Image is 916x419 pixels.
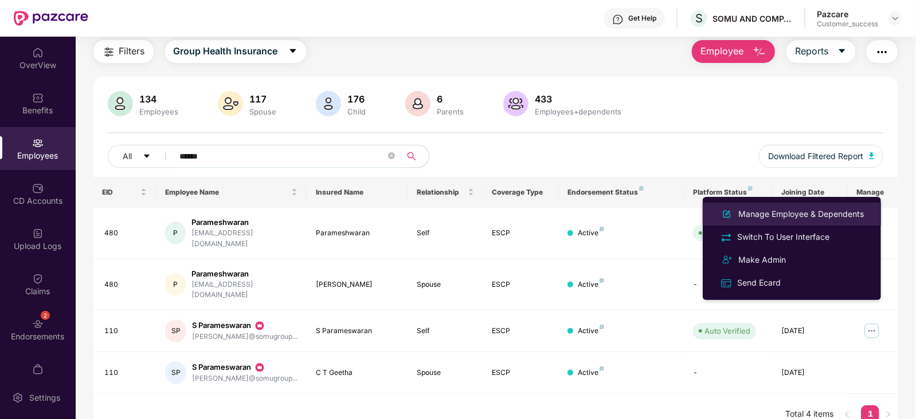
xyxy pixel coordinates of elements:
[191,268,297,279] div: Parameshwaran
[612,14,624,25] img: svg+xml;base64,PHN2ZyBpZD0iSGVscC0zMngzMiIgeG1sbnM9Imh0dHA6Ly93d3cudzMub3JnLzIwMDAvc3ZnIiB3aWR0aD...
[388,152,395,159] span: close-circle
[533,107,624,116] div: Employees+dependents
[346,93,369,105] div: 176
[695,11,703,25] span: S
[32,183,44,194] img: svg+xml;base64,PHN2ZyBpZD0iQ0RfQWNjb3VudHMiIGRhdGEtbmFtZT0iQ0QgQWNjb3VudHMiIHhtbG5zPSJodHRwOi8vd3...
[600,366,604,371] img: svg+xml;base64,PHN2ZyB4bWxucz0iaHR0cDovL3d3dy53My5vcmcvMjAwMC9zdmciIHdpZHRoPSI4IiBoZWlnaHQ9IjgiIH...
[105,326,147,337] div: 110
[567,188,675,197] div: Endorsement Status
[684,259,772,311] td: -
[32,137,44,149] img: svg+xml;base64,PHN2ZyBpZD0iRW1wbG95ZWVzIiB4bWxucz0iaHR0cDovL3d3dy53My5vcmcvMjAwMC9zdmciIHdpZHRoPS...
[93,40,154,63] button: Filters
[174,44,278,58] span: Group Health Insurance
[32,47,44,58] img: svg+xml;base64,PHN2ZyBpZD0iSG9tZSIgeG1sbnM9Imh0dHA6Ly93d3cudzMub3JnLzIwMDAvc3ZnIiB3aWR0aD0iMjAiIG...
[108,145,178,168] button: Allcaret-down
[628,14,656,23] div: Get Help
[748,186,753,191] img: svg+xml;base64,PHN2ZyB4bWxucz0iaHR0cDovL3d3dy53My5vcmcvMjAwMC9zdmciIHdpZHRoPSI4IiBoZWlnaHQ9IjgiIH...
[885,411,892,418] span: right
[692,40,775,63] button: Employee
[105,279,147,290] div: 480
[578,367,604,378] div: Active
[103,188,139,197] span: EID
[165,273,186,296] div: P
[768,150,863,163] span: Download Filtered Report
[32,318,44,330] img: svg+xml;base64,PHN2ZyBpZD0iRW5kb3JzZW1lbnRzIiB4bWxucz0iaHR0cDovL3d3dy53My5vcmcvMjAwMC9zdmciIHdpZH...
[417,228,474,239] div: Self
[32,92,44,104] img: svg+xml;base64,PHN2ZyBpZD0iQmVuZWZpdHMiIHhtbG5zPSJodHRwOi8vd3d3LnczLm9yZy8yMDAwL3N2ZyIgd2lkdGg9Ij...
[192,320,297,331] div: S Parameswaran
[14,11,88,26] img: New Pazcare Logo
[781,326,839,337] div: [DATE]
[316,326,398,337] div: S Parameswaran
[156,177,307,208] th: Employee Name
[254,320,265,331] img: svg+xml;base64,PHN2ZyB3aWR0aD0iMjAiIGhlaWdodD0iMjAiIHZpZXdCb3g9IjAgMCAyMCAyMCIgZmlsbD0ibm9uZSIgeG...
[492,367,550,378] div: ESCP
[191,217,297,228] div: Parameshwaran
[254,362,265,373] img: svg+xml;base64,PHN2ZyB3aWR0aD0iMjAiIGhlaWdodD0iMjAiIHZpZXdCb3g9IjAgMCAyMCAyMCIgZmlsbD0ibm9uZSIgeG...
[105,367,147,378] div: 110
[772,177,848,208] th: Joining Date
[492,279,550,290] div: ESCP
[869,152,875,159] img: svg+xml;base64,PHN2ZyB4bWxucz0iaHR0cDovL3d3dy53My5vcmcvMjAwMC9zdmciIHhtbG5zOnhsaW5rPSJodHRwOi8vd3...
[503,91,529,116] img: svg+xml;base64,PHN2ZyB4bWxucz0iaHR0cDovL3d3dy53My5vcmcvMjAwMC9zdmciIHhtbG5zOnhsaW5rPSJodHRwOi8vd3...
[316,228,398,239] div: Parameshwaran
[248,93,279,105] div: 117
[248,107,279,116] div: Spouse
[533,93,624,105] div: 433
[578,279,604,290] div: Active
[138,93,181,105] div: 134
[837,46,847,57] span: caret-down
[307,177,407,208] th: Insured Name
[735,231,832,243] div: Switch To User Interface
[700,44,743,58] span: Employee
[165,361,186,384] div: SP
[102,45,116,59] img: svg+xml;base64,PHN2ZyB4bWxucz0iaHR0cDovL3d3dy53My5vcmcvMjAwMC9zdmciIHdpZHRoPSIyNCIgaGVpZ2h0PSIyNC...
[105,228,147,239] div: 480
[817,19,878,29] div: Customer_success
[417,188,465,197] span: Relationship
[578,228,604,239] div: Active
[848,177,898,208] th: Manage
[123,150,132,163] span: All
[165,188,289,197] span: Employee Name
[600,278,604,283] img: svg+xml;base64,PHN2ZyB4bWxucz0iaHR0cDovL3d3dy53My5vcmcvMjAwMC9zdmciIHdpZHRoPSI4IiBoZWlnaHQ9IjgiIH...
[32,363,44,375] img: svg+xml;base64,PHN2ZyBpZD0iTXlfT3JkZXJzIiBkYXRhLW5hbWU9Ik15IE9yZGVycyIgeG1sbnM9Imh0dHA6Ly93d3cudz...
[138,107,181,116] div: Employees
[578,326,604,337] div: Active
[218,91,243,116] img: svg+xml;base64,PHN2ZyB4bWxucz0iaHR0cDovL3d3dy53My5vcmcvMjAwMC9zdmciIHhtbG5zOnhsaW5rPSJodHRwOi8vd3...
[704,325,750,337] div: Auto Verified
[483,177,559,208] th: Coverage Type
[759,145,884,168] button: Download Filtered Report
[191,279,297,301] div: [EMAIL_ADDRESS][DOMAIN_NAME]
[32,228,44,239] img: svg+xml;base64,PHN2ZyBpZD0iVXBsb2FkX0xvZ3MiIGRhdGEtbmFtZT0iVXBsb2FkIExvZ3MiIHhtbG5zPSJodHRwOi8vd3...
[720,231,733,244] img: svg+xml;base64,PHN2ZyB4bWxucz0iaHR0cDovL3d3dy53My5vcmcvMjAwMC9zdmciIHdpZHRoPSIyNCIgaGVpZ2h0PSIyNC...
[119,44,145,58] span: Filters
[435,107,467,116] div: Parents
[713,13,793,24] div: SOMU AND COMPANY
[720,277,733,290] img: svg+xml;base64,PHN2ZyB4bWxucz0iaHR0cDovL3d3dy53My5vcmcvMjAwMC9zdmciIHdpZHRoPSIxNiIgaGVpZ2h0PSIxNi...
[720,253,734,267] img: svg+xml;base64,PHN2ZyB4bWxucz0iaHR0cDovL3d3dy53My5vcmcvMjAwMC9zdmciIHdpZHRoPSIyNCIgaGVpZ2h0PSIyNC...
[93,177,156,208] th: EID
[143,152,151,161] span: caret-down
[875,45,889,59] img: svg+xml;base64,PHN2ZyB4bWxucz0iaHR0cDovL3d3dy53My5vcmcvMjAwMC9zdmciIHdpZHRoPSIyNCIgaGVpZ2h0PSIyNC...
[12,392,24,404] img: svg+xml;base64,PHN2ZyBpZD0iU2V0dGluZy0yMHgyMCIgeG1sbnM9Imh0dHA6Ly93d3cudzMub3JnLzIwMDAvc3ZnIiB3aW...
[32,273,44,284] img: svg+xml;base64,PHN2ZyBpZD0iQ2xhaW0iIHhtbG5zPSJodHRwOi8vd3d3LnczLm9yZy8yMDAwL3N2ZyIgd2lkdGg9IjIwIi...
[192,331,297,342] div: [PERSON_NAME]@somugroup...
[192,373,297,384] div: [PERSON_NAME]@somugroup...
[192,362,297,373] div: S Parameswaran
[753,45,766,59] img: svg+xml;base64,PHN2ZyB4bWxucz0iaHR0cDovL3d3dy53My5vcmcvMjAwMC9zdmciIHhtbG5zOnhsaW5rPSJodHRwOi8vd3...
[817,9,878,19] div: Pazcare
[346,107,369,116] div: Child
[891,14,900,23] img: svg+xml;base64,PHN2ZyBpZD0iRHJvcGRvd24tMzJ4MzIiIHhtbG5zPSJodHRwOi8vd3d3LnczLm9yZy8yMDAwL3N2ZyIgd2...
[639,186,644,191] img: svg+xml;base64,PHN2ZyB4bWxucz0iaHR0cDovL3d3dy53My5vcmcvMjAwMC9zdmciIHdpZHRoPSI4IiBoZWlnaHQ9IjgiIH...
[108,91,133,116] img: svg+xml;base64,PHN2ZyB4bWxucz0iaHR0cDovL3d3dy53My5vcmcvMjAwMC9zdmciIHhtbG5zOnhsaW5rPSJodHRwOi8vd3...
[288,46,297,57] span: caret-down
[388,151,395,162] span: close-circle
[720,207,734,221] img: svg+xml;base64,PHN2ZyB4bWxucz0iaHR0cDovL3d3dy53My5vcmcvMjAwMC9zdmciIHhtbG5zOnhsaW5rPSJodHRwOi8vd3...
[316,91,341,116] img: svg+xml;base64,PHN2ZyB4bWxucz0iaHR0cDovL3d3dy53My5vcmcvMjAwMC9zdmciIHhtbG5zOnhsaW5rPSJodHRwOi8vd3...
[693,188,763,197] div: Platform Status
[736,254,788,266] div: Make Admin
[435,93,467,105] div: 6
[600,227,604,231] img: svg+xml;base64,PHN2ZyB4bWxucz0iaHR0cDovL3d3dy53My5vcmcvMjAwMC9zdmciIHdpZHRoPSI4IiBoZWlnaHQ9IjgiIH...
[735,276,783,289] div: Send Ecard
